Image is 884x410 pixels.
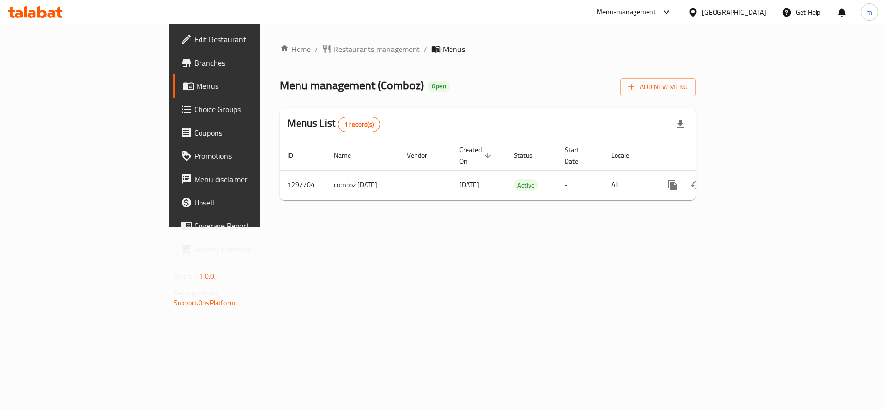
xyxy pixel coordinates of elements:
[428,81,450,92] div: Open
[702,7,766,17] div: [GEOGRAPHIC_DATA]
[459,144,494,167] span: Created On
[459,178,479,191] span: [DATE]
[174,270,198,283] span: Version:
[684,173,708,197] button: Change Status
[173,28,317,51] a: Edit Restaurant
[424,43,427,55] li: /
[173,51,317,74] a: Branches
[173,98,317,121] a: Choice Groups
[661,173,684,197] button: more
[443,43,465,55] span: Menus
[194,150,309,162] span: Promotions
[514,150,545,161] span: Status
[867,7,872,17] span: m
[514,180,538,191] span: Active
[428,82,450,90] span: Open
[326,170,399,200] td: comboz [DATE]
[173,121,317,144] a: Coupons
[280,74,424,96] span: Menu management ( Comboz )
[194,103,309,115] span: Choice Groups
[173,191,317,214] a: Upsell
[194,243,309,255] span: Grocery Checklist
[334,43,420,55] span: Restaurants management
[173,238,317,261] a: Grocery Checklist
[565,144,592,167] span: Start Date
[174,287,218,299] span: Get support on:
[173,214,317,238] a: Coverage Report
[174,296,235,309] a: Support.OpsPlatform
[287,116,380,132] h2: Menus List
[620,78,696,96] button: Add New Menu
[280,141,762,200] table: enhanced table
[603,170,653,200] td: All
[653,141,762,171] th: Actions
[334,150,364,161] span: Name
[287,150,306,161] span: ID
[628,81,688,93] span: Add New Menu
[557,170,603,200] td: -
[407,150,440,161] span: Vendor
[173,74,317,98] a: Menus
[280,43,696,55] nav: breadcrumb
[194,57,309,68] span: Branches
[199,270,214,283] span: 1.0.0
[514,179,538,191] div: Active
[338,120,380,129] span: 1 record(s)
[194,220,309,232] span: Coverage Report
[668,113,692,136] div: Export file
[173,144,317,168] a: Promotions
[194,127,309,138] span: Coupons
[173,168,317,191] a: Menu disclaimer
[611,150,642,161] span: Locale
[322,43,420,55] a: Restaurants management
[196,80,309,92] span: Menus
[194,34,309,45] span: Edit Restaurant
[194,173,309,185] span: Menu disclaimer
[338,117,380,132] div: Total records count
[194,197,309,208] span: Upsell
[597,6,656,18] div: Menu-management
